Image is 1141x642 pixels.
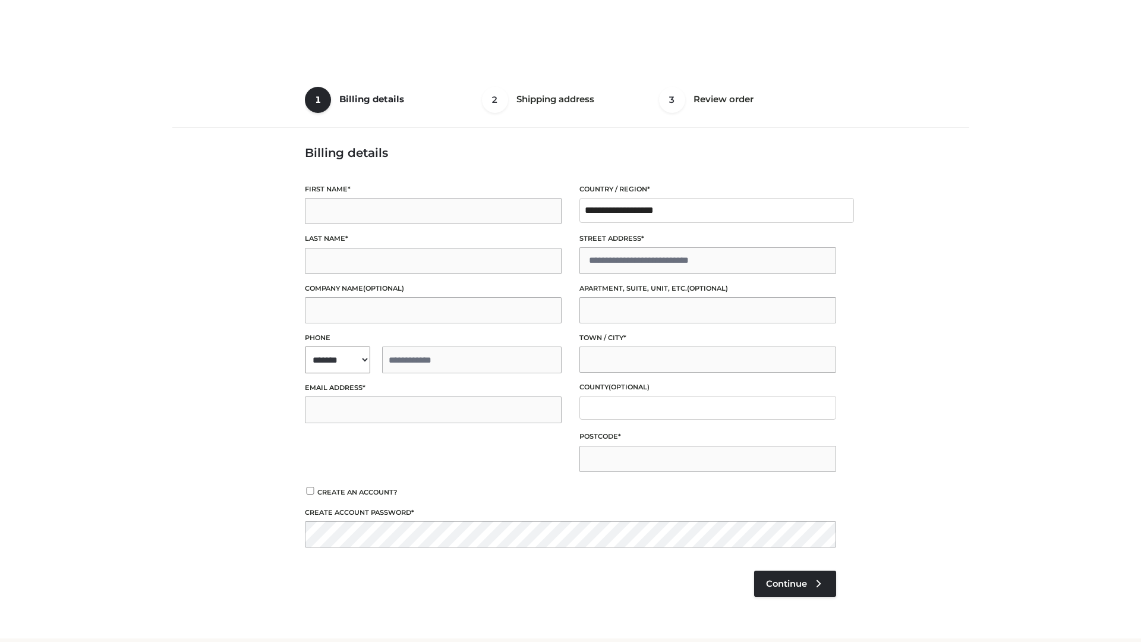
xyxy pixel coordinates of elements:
span: Review order [694,93,754,105]
label: Email address [305,382,562,394]
label: Street address [579,233,836,244]
span: (optional) [363,284,404,292]
span: Shipping address [516,93,594,105]
label: Last name [305,233,562,244]
span: 1 [305,87,331,113]
span: Continue [766,578,807,589]
span: (optional) [687,284,728,292]
label: Country / Region [579,184,836,195]
label: First name [305,184,562,195]
span: 3 [659,87,685,113]
label: Phone [305,332,562,344]
label: Create account password [305,507,836,518]
label: Town / City [579,332,836,344]
a: Continue [754,571,836,597]
input: Create an account? [305,487,316,495]
label: County [579,382,836,393]
label: Postcode [579,431,836,442]
span: Billing details [339,93,404,105]
label: Apartment, suite, unit, etc. [579,283,836,294]
span: Create an account? [317,488,398,496]
span: (optional) [609,383,650,391]
label: Company name [305,283,562,294]
h3: Billing details [305,146,836,160]
span: 2 [482,87,508,113]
